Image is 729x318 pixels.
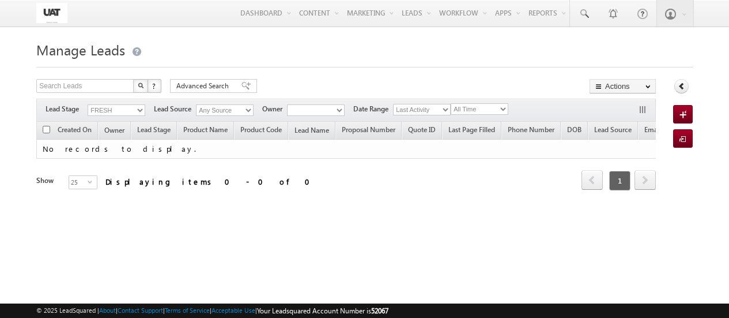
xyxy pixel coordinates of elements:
[336,124,401,139] a: Proposal Number
[43,126,50,133] input: Check all records
[502,124,560,139] a: Phone Number
[154,104,196,114] span: Lead Source
[148,79,161,93] button: ?
[36,305,388,316] span: © 2025 LeadSquared | | | | |
[36,40,125,59] span: Manage Leads
[262,104,287,114] span: Owner
[639,124,667,139] a: Email
[235,124,288,139] a: Product Code
[131,124,176,139] a: Lead Stage
[177,124,233,139] a: Product Name
[644,125,661,134] span: Email
[342,125,395,134] span: Proposal Number
[183,125,228,134] span: Product Name
[443,124,501,139] a: Last Page Filled
[402,124,441,139] a: Quote ID
[165,306,210,314] a: Terms of Service
[211,306,255,314] a: Acceptable Use
[353,104,393,114] span: Date Range
[69,176,88,189] span: 25
[567,125,581,134] span: DOB
[104,126,124,134] span: Owner
[594,125,632,134] span: Lead Source
[99,306,116,314] a: About
[88,179,97,184] span: select
[581,170,603,190] span: prev
[176,81,232,91] span: Advanced Search
[289,124,335,139] a: Lead Name
[371,306,388,315] span: 52067
[152,81,157,91] span: ?
[138,83,143,88] img: Search
[36,175,59,186] div: Show
[240,125,282,134] span: Product Code
[634,171,656,190] a: next
[590,79,656,93] button: Actions
[58,125,92,134] span: Created On
[52,124,97,139] a: Created On
[137,125,171,134] span: Lead Stage
[588,124,637,139] a: Lead Source
[448,125,495,134] span: Last Page Filled
[561,124,587,139] a: DOB
[36,3,67,23] img: Custom Logo
[105,175,317,188] div: Displaying items 0 - 0 of 0
[634,170,656,190] span: next
[118,306,163,314] a: Contact Support
[408,125,436,134] span: Quote ID
[46,104,88,114] span: Lead Stage
[609,171,630,190] span: 1
[581,171,603,190] a: prev
[508,125,554,134] span: Phone Number
[257,306,388,315] span: Your Leadsquared Account Number is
